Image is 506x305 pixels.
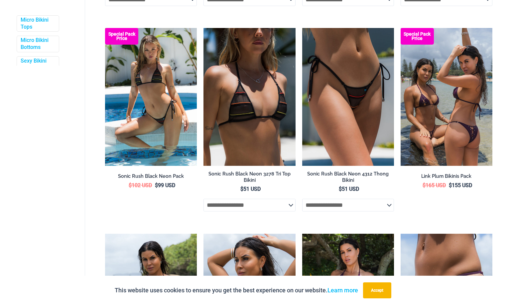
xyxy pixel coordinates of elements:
h2: Sonic Rush Black Neon 4312 Thong Bikini [302,171,394,183]
bdi: 51 USD [240,186,261,192]
a: Learn more [327,287,358,294]
span: $ [339,186,342,192]
bdi: 51 USD [339,186,359,192]
a: Sonic Rush Black Neon 4312 Thong Bikini [302,171,394,186]
img: Bikini Pack Plum [401,28,492,166]
img: Sonic Rush Black Neon 3278 Tri Top 4312 Thong Bikini 09 [105,28,197,166]
a: Bikini Pack Plum Link Plum 3070 Tri Top 4580 Micro 04Link Plum 3070 Tri Top 4580 Micro 04 [401,28,492,166]
bdi: 165 USD [423,182,446,188]
h2: Sonic Rush Black Neon 3278 Tri Top Bikini [203,171,295,183]
bdi: 155 USD [449,182,472,188]
h2: Sonic Rush Black Neon Pack [105,173,197,179]
span: $ [423,182,426,188]
span: $ [240,186,243,192]
bdi: 102 USD [129,182,152,188]
bdi: 99 USD [155,182,175,188]
img: Sonic Rush Black Neon 3278 Tri Top 01 [203,28,295,166]
button: Accept [363,282,391,298]
a: Micro Bikini Bottoms [21,37,54,51]
a: Sonic Rush Black Neon 3278 Tri Top Bikini [203,171,295,186]
h2: Link Plum Bikinis Pack [401,173,492,179]
b: Special Pack Price [105,32,138,41]
span: $ [155,182,158,188]
img: Sonic Rush Black Neon 4312 Thong Bikini 01 [302,28,394,166]
span: $ [449,182,452,188]
a: Sonic Rush Black Neon 3278 Tri Top 4312 Thong Bikini 09 Sonic Rush Black Neon 3278 Tri Top 4312 T... [105,28,197,166]
a: Micro Bikini Tops [21,17,54,31]
a: Link Plum Bikinis Pack [401,173,492,182]
a: Sonic Rush Black Neon 3278 Tri Top 01Sonic Rush Black Neon 3278 Tri Top 4312 Thong Bikini 08Sonic... [203,28,295,166]
a: Sexy Bikini Sets [21,58,54,72]
b: Special Pack Price [401,32,434,41]
a: Sonic Rush Black Neon Pack [105,173,197,182]
span: $ [129,182,132,188]
p: This website uses cookies to ensure you get the best experience on our website. [115,285,358,295]
a: Sonic Rush Black Neon 4312 Thong Bikini 01Sonic Rush Black Neon 4312 Thong Bikini 02Sonic Rush Bl... [302,28,394,166]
